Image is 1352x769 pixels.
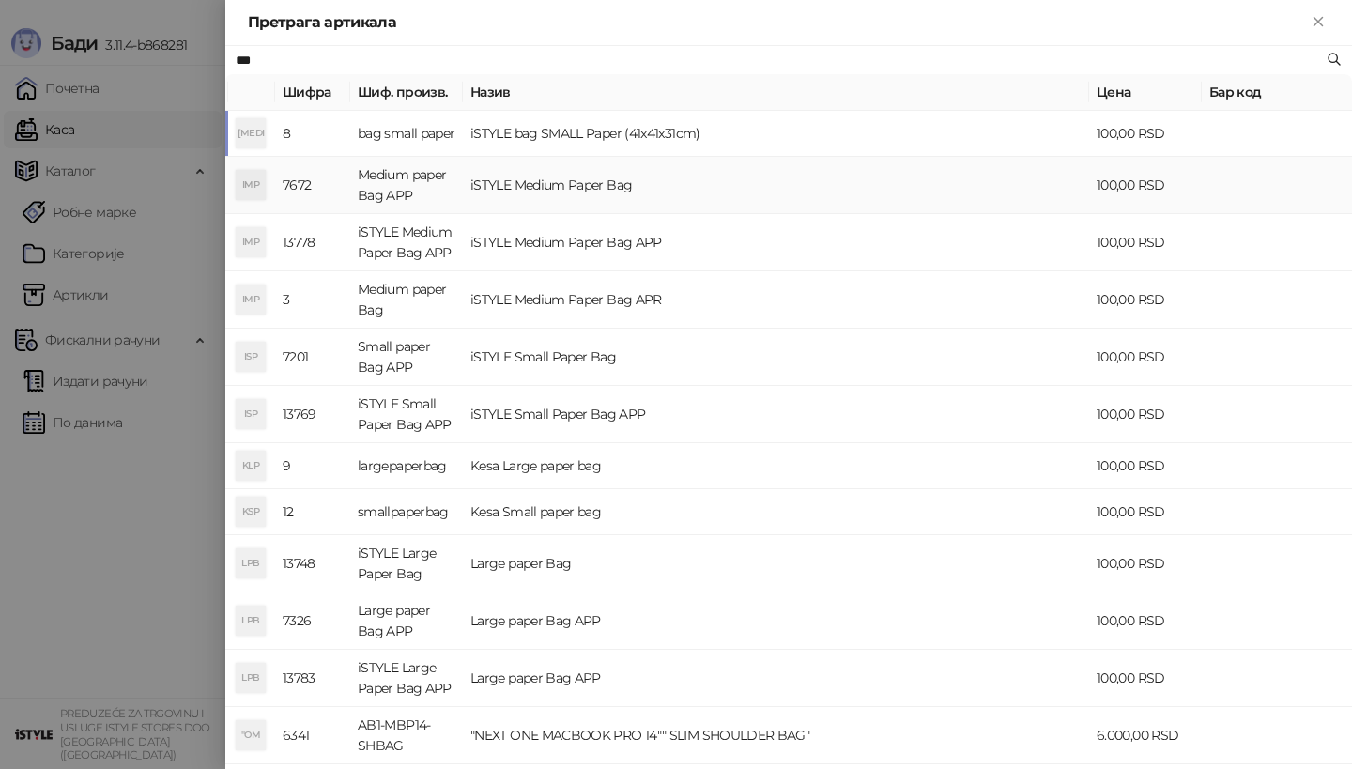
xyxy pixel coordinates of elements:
th: Назив [463,74,1089,111]
td: 100,00 RSD [1089,157,1202,214]
td: smallpaperbag [350,489,463,535]
td: Small paper Bag APP [350,329,463,386]
div: KLP [236,451,266,481]
td: iSTYLE Large Paper Bag APP [350,650,463,707]
th: Цена [1089,74,1202,111]
td: Large paper Bag APP [463,650,1089,707]
td: 100,00 RSD [1089,650,1202,707]
td: 9 [275,443,350,489]
td: Large paper Bag [463,535,1089,592]
td: "NEXT ONE MACBOOK PRO 14"" SLIM SHOULDER BAG" [463,707,1089,764]
td: 12 [275,489,350,535]
td: 13778 [275,214,350,271]
th: Бар код [1202,74,1352,111]
td: 7326 [275,592,350,650]
div: IMP [236,285,266,315]
td: 100,00 RSD [1089,535,1202,592]
td: 7201 [275,329,350,386]
div: IMP [236,227,266,257]
td: AB1-MBP14-SHBAG [350,707,463,764]
div: ISP [236,342,266,372]
th: Шифра [275,74,350,111]
td: 3 [275,271,350,329]
div: "OM [236,720,266,750]
td: 100,00 RSD [1089,592,1202,650]
td: iSTYLE Small Paper Bag [463,329,1089,386]
td: Medium paper Bag [350,271,463,329]
td: Large paper Bag APP [350,592,463,650]
td: iSTYLE Medium Paper Bag APP [463,214,1089,271]
td: Kesa Small paper bag [463,489,1089,535]
td: 100,00 RSD [1089,386,1202,443]
td: Medium paper Bag APP [350,157,463,214]
div: KSP [236,497,266,527]
div: LPB [236,548,266,578]
td: 13748 [275,535,350,592]
td: Large paper Bag APP [463,592,1089,650]
td: iSTYLE Medium Paper Bag APR [463,271,1089,329]
td: 100,00 RSD [1089,111,1202,157]
td: 13769 [275,386,350,443]
td: 100,00 RSD [1089,329,1202,386]
td: 100,00 RSD [1089,443,1202,489]
div: LPB [236,606,266,636]
td: iSTYLE bag SMALL Paper (41x41x31cm) [463,111,1089,157]
td: 100,00 RSD [1089,489,1202,535]
td: bag small paper [350,111,463,157]
th: Шиф. произв. [350,74,463,111]
div: [MEDICAL_DATA] [236,118,266,148]
td: 6341 [275,707,350,764]
td: 7672 [275,157,350,214]
div: LPB [236,663,266,693]
td: iSTYLE Medium Paper Bag [463,157,1089,214]
td: iSTYLE Large Paper Bag [350,535,463,592]
div: Претрага артикала [248,11,1307,34]
td: Kesa Large paper bag [463,443,1089,489]
td: largepaperbag [350,443,463,489]
td: 100,00 RSD [1089,271,1202,329]
td: iSTYLE Medium Paper Bag APP [350,214,463,271]
td: 8 [275,111,350,157]
td: 6.000,00 RSD [1089,707,1202,764]
td: iSTYLE Small Paper Bag APP [463,386,1089,443]
td: 13783 [275,650,350,707]
div: ISP [236,399,266,429]
div: IMP [236,170,266,200]
td: iSTYLE Small Paper Bag APP [350,386,463,443]
button: Close [1307,11,1329,34]
td: 100,00 RSD [1089,214,1202,271]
